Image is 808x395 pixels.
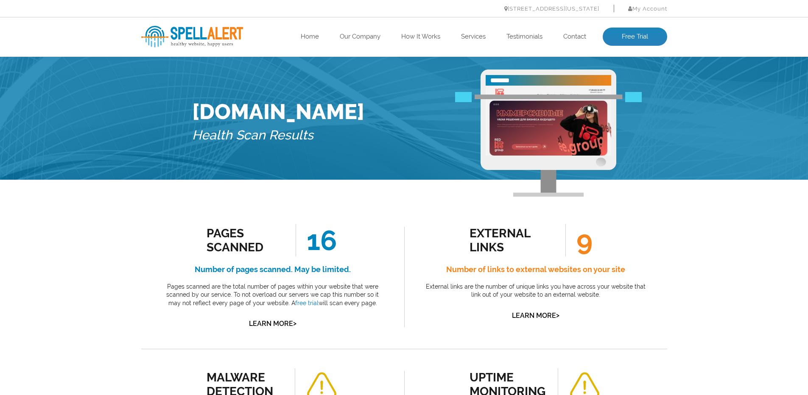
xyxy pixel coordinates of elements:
span: > [556,309,559,321]
div: external links [470,226,546,254]
h4: Number of links to external websites on your site [423,263,648,276]
p: External links are the number of unique links you have across your website that link out of your ... [423,283,648,299]
span: 16 [296,224,337,256]
img: Free Webiste Analysis [455,92,642,103]
h4: Number of pages scanned. May be limited. [160,263,385,276]
span: > [293,317,296,329]
a: Learn More> [249,320,296,328]
h1: [DOMAIN_NAME] [192,99,364,124]
p: Pages scanned are the total number of pages within your website that were scanned by our service.... [160,283,385,308]
img: Free Webiste Analysis [481,70,616,197]
img: Free Website Analysis [486,86,611,156]
h5: Health Scan Results [192,124,364,147]
a: free trial [295,300,319,306]
a: Learn More> [512,312,559,320]
span: 9 [565,224,593,256]
div: Pages Scanned [207,226,283,254]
